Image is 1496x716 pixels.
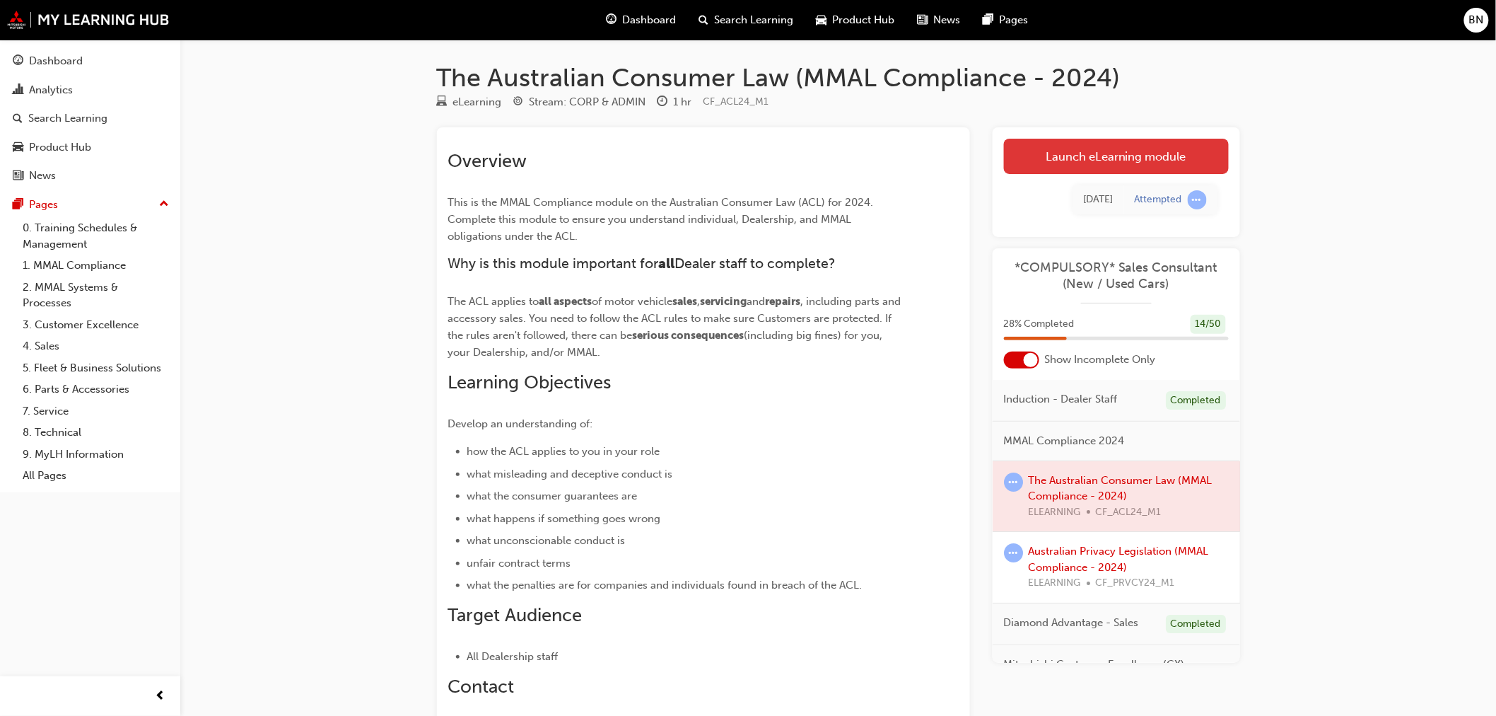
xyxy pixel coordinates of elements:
[687,6,805,35] a: search-iconSearch Learning
[1004,615,1139,631] span: Diamond Advantage - Sales
[659,255,675,272] span: all
[17,444,175,466] a: 9. MyLH Information
[658,93,692,111] div: Duration
[658,96,668,109] span: clock-icon
[592,295,673,308] span: of motor vehicle
[1004,391,1118,408] span: Induction - Dealer Staff
[159,195,169,214] span: up-icon
[6,48,175,74] a: Dashboard
[1166,615,1226,634] div: Completed
[1191,315,1226,334] div: 14 / 50
[29,197,58,213] div: Pages
[467,490,638,502] span: what the consumer guarantees are
[467,445,660,458] span: how the ACL applies to you in your role
[766,295,801,308] span: repairs
[6,134,175,161] a: Product Hub
[13,55,23,68] span: guage-icon
[1135,193,1182,207] div: Attempted
[29,82,73,98] div: Analytics
[1004,260,1229,291] a: *COMPULSORY* Sales Consultant (New / Used Cars)
[673,295,698,308] span: sales
[29,168,56,184] div: News
[467,468,673,480] span: what misleading and deceptive conduct is
[513,93,646,111] div: Stream
[29,139,91,156] div: Product Hub
[1188,190,1207,209] span: learningRecordVerb_ATTEMPT-icon
[17,314,175,336] a: 3. Customer Excellence
[448,255,659,272] span: Why is this module important for
[6,192,175,218] button: Pages
[13,170,23,183] span: news-icon
[698,295,701,308] span: ,
[6,163,175,189] a: News
[747,295,766,308] span: and
[606,11,616,29] span: guage-icon
[6,45,175,192] button: DashboardAnalyticsSearch LearningProduct HubNews
[467,512,661,525] span: what happens if something goes wrong
[17,255,175,277] a: 1. MMAL Compliance
[448,150,527,172] span: Overview
[971,6,1039,35] a: pages-iconPages
[437,96,448,109] span: learningResourceType_ELEARNING-icon
[453,94,502,110] div: eLearning
[6,105,175,132] a: Search Learning
[1004,433,1125,449] span: MMAL Compliance 2024
[622,12,676,28] span: Dashboard
[805,6,906,35] a: car-iconProduct Hub
[703,96,769,108] span: Learning resource code
[448,371,612,393] span: Learning Objectives
[513,96,524,109] span: target-icon
[701,295,747,308] span: servicing
[1469,12,1484,28] span: BN
[1004,316,1075,333] span: 28 % Completed
[13,142,23,154] span: car-icon
[1096,575,1175,591] span: CF_PRVCY24_M1
[714,12,793,28] span: Search Learning
[1029,545,1209,574] a: Australian Privacy Legislation (MMAL Compliance - 2024)
[448,295,539,308] span: The ACL applies to
[17,465,175,487] a: All Pages
[467,557,571,570] span: unfair contract terms
[906,6,971,35] a: news-iconNews
[13,84,23,97] span: chart-icon
[1045,352,1156,368] span: Show Incomplete Only
[539,295,592,308] span: all aspects
[674,94,692,110] div: 1 hr
[1004,657,1217,688] span: Mitsubishi Customer Excellence (CX) Standards - Sales Journey
[17,277,175,314] a: 2. MMAL Systems & Processes
[633,329,744,342] span: serious consequences
[1166,391,1226,410] div: Completed
[448,676,515,698] span: Contact
[448,604,583,626] span: Target Audience
[6,77,175,103] a: Analytics
[1464,8,1489,33] button: BN
[7,11,170,29] img: mmal
[1029,575,1081,591] span: ELEARNING
[17,217,175,255] a: 0. Training Schedules & Management
[29,53,83,69] div: Dashboard
[699,11,708,29] span: search-icon
[17,379,175,400] a: 6. Parts & Accessories
[448,196,877,243] span: This is the MMAL Compliance module on the Australian Consumer Law (ACL) for 2024. Complete this m...
[13,112,23,125] span: search-icon
[1004,139,1229,174] a: Launch eLearning module
[983,11,993,29] span: pages-icon
[448,295,904,342] span: , including parts and accessory sales. You need to follow the ACL rules to make sure Customers ar...
[156,688,166,705] span: prev-icon
[28,110,107,127] div: Search Learning
[999,12,1028,28] span: Pages
[917,11,928,29] span: news-icon
[17,400,175,422] a: 7. Service
[467,534,626,547] span: what unconscionable conduct is
[1084,192,1114,208] div: Tue Aug 19 2025 11:51:42 GMT+1000 (Australian Eastern Standard Time)
[933,12,960,28] span: News
[437,93,502,111] div: Type
[17,422,175,444] a: 8. Technical
[448,417,593,430] span: Develop an understanding of:
[467,579,863,591] span: what the penalties are for companies and individuals found in breach of the ACL.
[1004,473,1023,492] span: learningRecordVerb_ATTEMPT-icon
[17,335,175,357] a: 4. Sales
